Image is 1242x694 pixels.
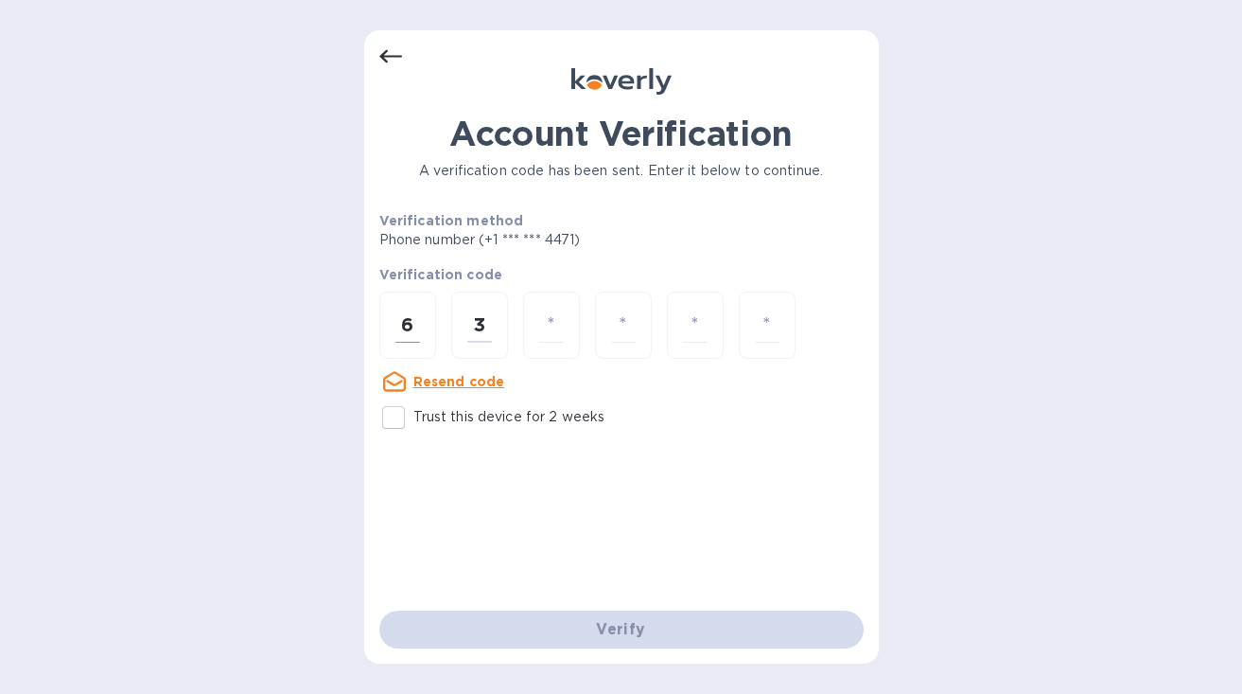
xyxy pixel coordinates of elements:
p: Trust this device for 2 weeks [413,407,605,427]
h1: Account Verification [379,114,864,153]
u: Resend code [413,374,505,389]
p: Verification code [379,265,864,284]
b: Verification method [379,213,524,228]
p: Phone number (+1 *** *** 4471) [379,230,726,250]
p: A verification code has been sent. Enter it below to continue. [379,161,864,181]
